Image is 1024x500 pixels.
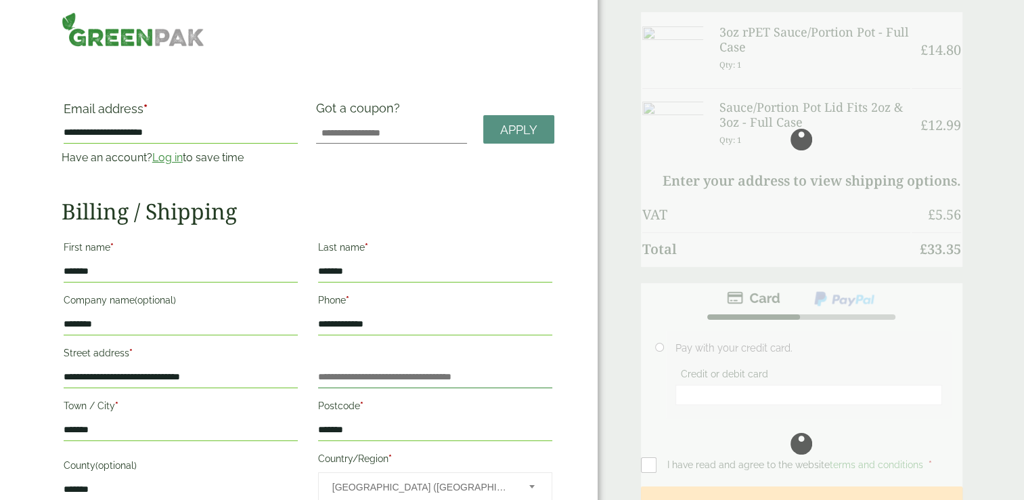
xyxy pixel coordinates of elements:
[346,295,349,306] abbr: required
[115,400,118,411] abbr: required
[318,396,552,419] label: Postcode
[95,460,137,471] span: (optional)
[64,291,298,314] label: Company name
[483,115,554,144] a: Apply
[388,453,392,464] abbr: required
[143,102,148,116] abbr: required
[129,348,133,358] abbr: required
[318,449,552,472] label: Country/Region
[62,150,300,166] p: Have an account? to save time
[152,151,183,164] a: Log in
[318,238,552,261] label: Last name
[500,123,537,138] span: Apply
[316,101,405,122] label: Got a coupon?
[64,103,298,122] label: Email address
[64,343,298,367] label: Street address
[110,242,114,253] abbr: required
[64,396,298,419] label: Town / City
[365,242,368,253] abbr: required
[62,199,554,224] h2: Billing / Shipping
[64,238,298,261] label: First name
[135,295,176,306] span: (optional)
[360,400,363,411] abbr: required
[64,456,298,479] label: County
[318,291,552,314] label: Phone
[62,12,204,47] img: GreenPak Supplies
